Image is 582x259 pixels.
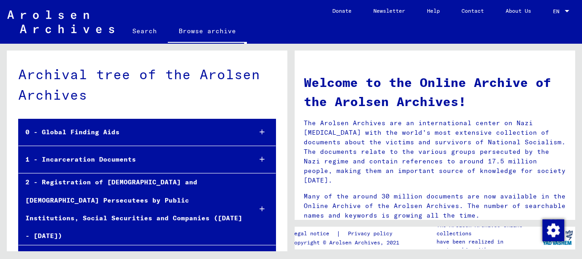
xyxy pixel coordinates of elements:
span: EN [553,8,563,15]
div: 2 - Registration of [DEMOGRAPHIC_DATA] and [DEMOGRAPHIC_DATA] Persecutees by Public Institutions,... [19,173,244,245]
p: Many of the around 30 million documents are now available in the Online Archive of the Arolsen Ar... [304,192,566,220]
p: The Arolsen Archives online collections [436,221,540,238]
h1: Welcome to the Online Archive of the Arolsen Archives! [304,73,566,111]
div: 1 - Incarceration Documents [19,151,244,168]
p: Copyright © Arolsen Archives, 2021 [291,239,403,247]
p: The Arolsen Archives are an international center on Nazi [MEDICAL_DATA] with the world’s most ext... [304,118,566,185]
a: Privacy policy [341,229,403,239]
div: 0 - Global Finding Aids [19,123,244,141]
a: Browse archive [168,20,247,44]
p: have been realized in partnership with [436,238,540,254]
a: Search [121,20,168,42]
a: Legal notice [291,229,336,239]
img: Change consent [542,219,564,241]
div: | [291,229,403,239]
img: Arolsen_neg.svg [7,10,114,33]
div: Archival tree of the Arolsen Archives [18,64,276,105]
img: yv_logo.png [541,226,575,249]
